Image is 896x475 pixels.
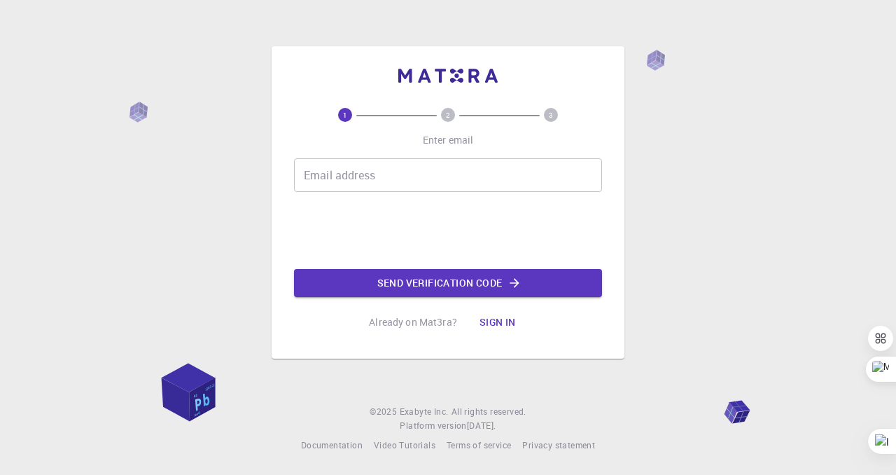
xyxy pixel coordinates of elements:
span: © 2025 [370,405,399,419]
span: Terms of service [447,439,511,450]
text: 3 [549,110,553,120]
span: Privacy statement [522,439,595,450]
button: Send verification code [294,269,602,297]
a: [DATE]. [467,419,496,433]
p: Already on Mat3ra? [369,315,457,329]
a: Privacy statement [522,439,595,453]
p: Enter email [423,133,474,147]
span: Video Tutorials [374,439,435,450]
span: Documentation [301,439,363,450]
text: 1 [343,110,347,120]
span: All rights reserved. [451,405,526,419]
a: Documentation [301,439,363,453]
span: Platform version [400,419,466,433]
a: Terms of service [447,439,511,453]
a: Exabyte Inc. [400,405,449,419]
iframe: reCAPTCHA [342,203,554,258]
a: Video Tutorials [374,439,435,453]
span: Exabyte Inc. [400,406,449,417]
button: Sign in [468,308,527,336]
text: 2 [446,110,450,120]
span: [DATE] . [467,420,496,431]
